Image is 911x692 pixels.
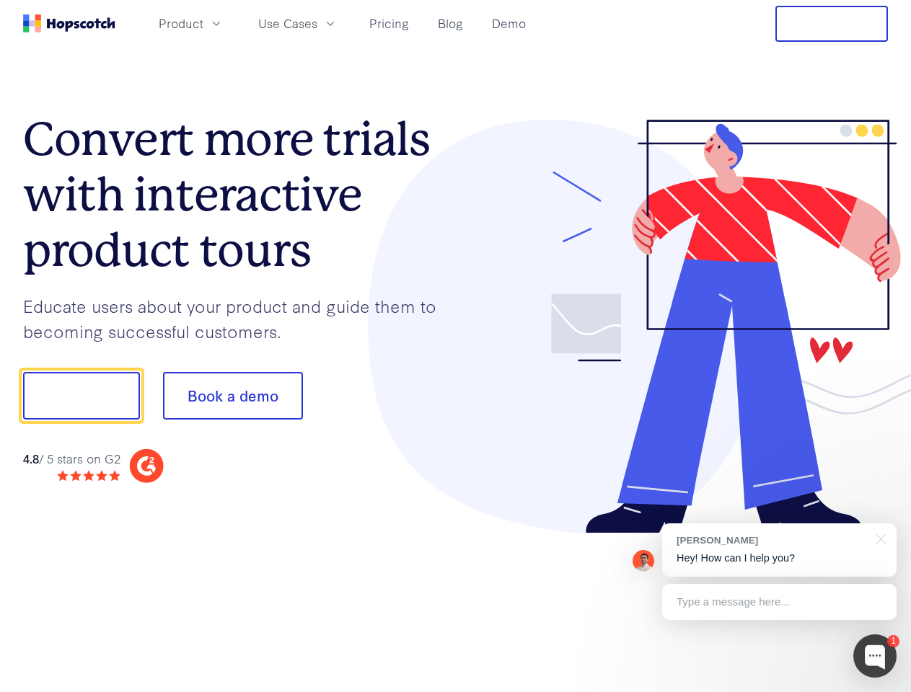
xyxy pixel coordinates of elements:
p: Hey! How can I help you? [677,551,882,566]
div: 1 [887,635,899,647]
span: Use Cases [258,14,317,32]
a: Blog [432,12,469,35]
div: Type a message here... [662,584,897,620]
img: Mark Spera [633,550,654,572]
button: Use Cases [250,12,346,35]
button: Show me! [23,372,140,420]
h1: Convert more trials with interactive product tours [23,112,456,278]
p: Educate users about your product and guide them to becoming successful customers. [23,293,456,343]
button: Book a demo [163,372,303,420]
span: Product [159,14,203,32]
div: / 5 stars on G2 [23,450,120,468]
strong: 4.8 [23,450,39,466]
button: Product [150,12,232,35]
a: Home [23,14,115,32]
a: Pricing [364,12,415,35]
div: [PERSON_NAME] [677,533,868,547]
button: Free Trial [775,6,888,42]
a: Demo [486,12,532,35]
